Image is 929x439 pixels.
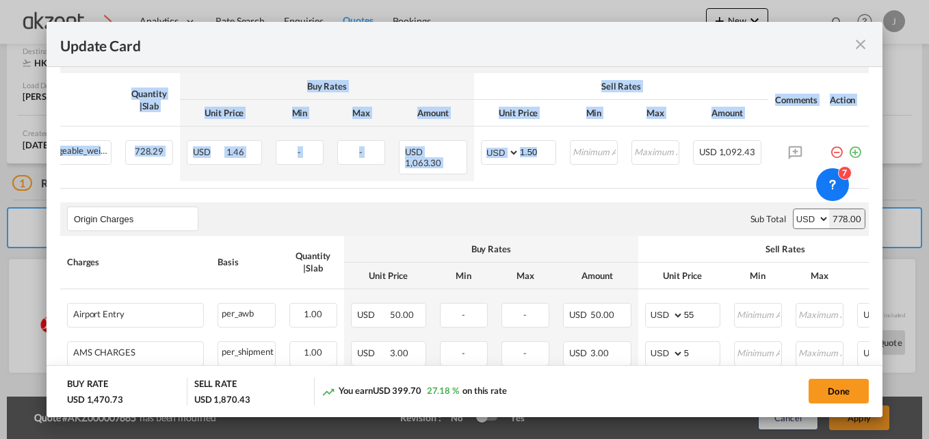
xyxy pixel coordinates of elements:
[67,393,123,405] div: USD 1,470.73
[462,347,465,358] span: -
[74,209,198,229] input: Leg Name
[390,347,408,358] span: 3.00
[135,146,163,157] span: 728.29
[684,342,720,362] input: 5
[67,256,204,268] div: Charges
[645,243,926,255] div: Sell Rates
[218,256,276,268] div: Basis
[590,347,609,358] span: 3.00
[390,309,414,320] span: 50.00
[863,347,881,358] span: USD
[750,213,786,225] div: Sub Total
[269,100,330,127] th: Min
[520,141,555,161] input: 1.50
[289,250,337,274] div: Quantity | Slab
[60,36,852,53] div: Update Card
[357,309,389,320] span: USD
[373,385,421,396] span: USD 399.70
[357,347,389,358] span: USD
[433,263,495,289] th: Min
[330,100,392,127] th: Max
[829,209,865,228] div: 778.00
[768,73,823,127] th: Comments
[789,263,850,289] th: Max
[848,140,862,154] md-icon: icon-plus-circle-outline green-400-fg
[625,100,686,127] th: Max
[218,304,275,321] div: per_awb
[38,141,111,158] div: chargeable_weight
[194,393,250,405] div: USD 1,870.43
[322,384,507,399] div: You earn on this rate
[797,304,843,324] input: Maximum Amount
[556,263,638,289] th: Amount
[67,377,108,393] div: BUY RATE
[563,100,625,127] th: Min
[727,263,789,289] th: Min
[194,377,237,393] div: SELL RATE
[481,80,761,92] div: Sell Rates
[863,309,881,320] span: USD
[830,140,843,154] md-icon: icon-minus-circle-outline red-400-fg pt-7
[686,100,768,127] th: Amount
[47,22,882,417] md-dialog: Update Card Port ...
[180,100,269,127] th: Unit Price
[719,146,755,157] span: 1,092.43
[571,141,617,161] input: Minimum Amount
[735,304,781,324] input: Minimum Amount
[37,94,112,106] div: Basis
[684,304,720,324] input: 55
[474,100,563,127] th: Unit Price
[218,342,275,359] div: per_shipment
[405,146,425,157] span: USD
[633,141,679,161] input: Maximum Amount
[73,309,125,319] div: Airport Entry
[569,347,589,358] span: USD
[495,263,556,289] th: Max
[298,146,301,157] span: -
[344,263,433,289] th: Unit Price
[699,146,717,157] span: USD
[193,146,224,157] span: USD
[304,347,322,358] span: 1.00
[462,309,465,320] span: -
[73,347,135,358] div: AMS CHARGES
[304,308,322,319] span: 1.00
[823,73,869,127] th: Action
[359,146,363,157] span: -
[809,379,869,403] button: Done
[351,243,631,255] div: Buy Rates
[523,347,527,358] span: -
[405,157,441,168] span: 1,063.30
[322,385,335,399] md-icon: icon-trending-up
[590,309,614,320] span: 50.00
[226,146,245,157] span: 1.46
[797,342,843,362] input: Maximum Amount
[125,88,173,112] div: Quantity | Slab
[392,100,474,127] th: Amount
[735,342,781,362] input: Minimum Amount
[427,385,459,396] span: 27.18 %
[187,80,467,92] div: Buy Rates
[638,263,727,289] th: Unit Price
[852,36,869,53] md-icon: icon-close fg-AAA8AD m-0 pointer
[523,309,527,320] span: -
[569,309,589,320] span: USD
